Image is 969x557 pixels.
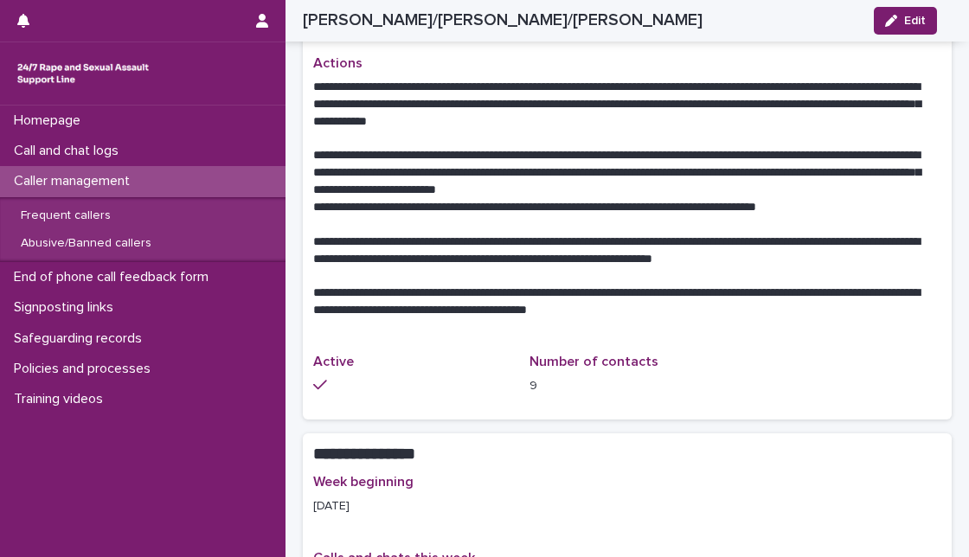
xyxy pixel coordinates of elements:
span: Actions [313,56,363,70]
p: Safeguarding records [7,330,156,347]
p: Homepage [7,112,94,129]
p: Abusive/Banned callers [7,236,165,251]
span: Active [313,355,354,368]
p: Frequent callers [7,208,125,223]
span: Number of contacts [529,355,658,368]
p: Policies and processes [7,361,164,377]
span: Edit [904,15,926,27]
p: End of phone call feedback form [7,269,222,285]
img: rhQMoQhaT3yELyF149Cw [14,56,152,91]
p: [DATE] [313,497,509,515]
p: Training videos [7,391,117,407]
p: Call and chat logs [7,143,132,159]
p: Signposting links [7,299,127,316]
h2: [PERSON_NAME]/[PERSON_NAME]/[PERSON_NAME] [303,10,703,30]
button: Edit [874,7,937,35]
p: Caller management [7,173,144,189]
p: 9 [529,377,725,395]
span: Week beginning [313,475,414,489]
